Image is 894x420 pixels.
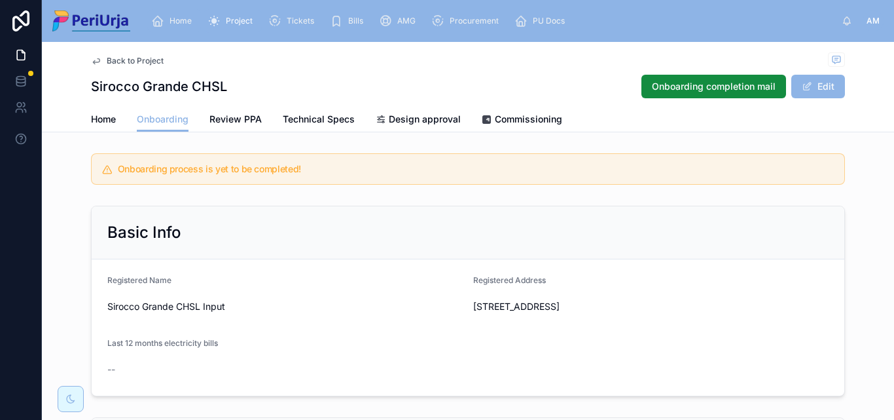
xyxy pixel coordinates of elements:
[209,113,262,126] span: Review PPA
[137,113,188,126] span: Onboarding
[204,9,262,33] a: Project
[141,7,842,35] div: scrollable content
[450,16,499,26] span: Procurement
[652,80,776,93] span: Onboarding completion mail
[107,275,171,285] span: Registered Name
[348,16,363,26] span: Bills
[226,16,253,26] span: Project
[147,9,201,33] a: Home
[137,107,188,132] a: Onboarding
[170,16,192,26] span: Home
[107,300,463,313] span: Sirocco Grande CHSL Input
[287,16,314,26] span: Tickets
[375,9,425,33] a: AMG
[495,113,562,126] span: Commissioning
[283,107,355,134] a: Technical Specs
[91,113,116,126] span: Home
[264,9,323,33] a: Tickets
[791,75,845,98] button: Edit
[283,113,355,126] span: Technical Specs
[91,77,227,96] h1: Sirocco Grande CHSL
[376,107,461,134] a: Design approval
[91,107,116,134] a: Home
[482,107,562,134] a: Commissioning
[427,9,508,33] a: Procurement
[107,338,218,348] span: Last 12 months electricity bills
[107,56,164,66] span: Back to Project
[209,107,262,134] a: Review PPA
[91,56,164,66] a: Back to Project
[326,9,372,33] a: Bills
[397,16,416,26] span: AMG
[473,275,546,285] span: Registered Address
[118,164,834,174] h5: Onboarding process is yet to be completed!
[52,10,130,31] img: App logo
[389,113,461,126] span: Design approval
[107,222,181,243] h2: Basic Info
[473,300,829,313] span: [STREET_ADDRESS]
[510,9,574,33] a: PU Docs
[107,363,115,376] span: --
[867,16,880,26] span: AM
[641,75,786,98] button: Onboarding completion mail
[533,16,565,26] span: PU Docs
